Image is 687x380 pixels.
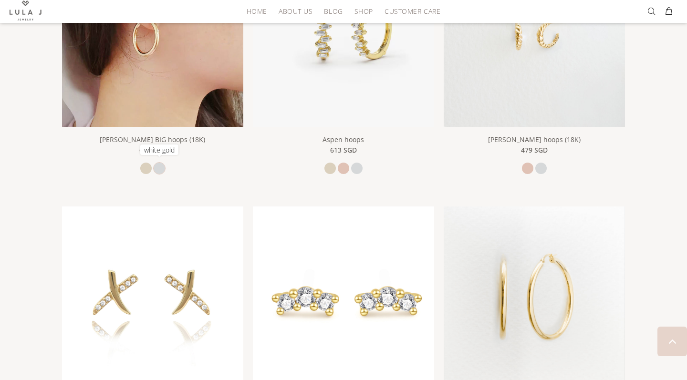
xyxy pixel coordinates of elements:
a: Lula Croissant hoops (18K) [444,31,625,40]
a: About Us [273,4,318,19]
span: 613 SGD [139,145,166,155]
a: HOME [241,4,273,19]
span: HOME [247,8,267,15]
a: BACK TO TOP [657,327,687,356]
a: Trio Diamond studs [253,292,434,300]
span: Customer Care [385,8,440,15]
a: Blog [318,4,348,19]
span: About Us [279,8,312,15]
span: Shop [354,8,373,15]
a: Cross My Heart earrings [62,292,243,300]
span: Blog [324,8,343,15]
span: 613 SGD [330,145,357,155]
a: Aspen hoops [323,135,364,144]
a: Cleo XL hoops (18K) [444,292,625,300]
a: [PERSON_NAME] hoops (18K) [488,135,581,144]
span: 479 SGD [521,145,548,155]
a: Cleo BIG hoops (18K) Cleo BIG hoops (18K) [62,31,243,40]
a: [PERSON_NAME] BIG hoops (18K) [100,135,205,144]
a: Customer Care [379,4,440,19]
a: Aspen hoops [253,31,434,40]
a: Shop [349,4,379,19]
